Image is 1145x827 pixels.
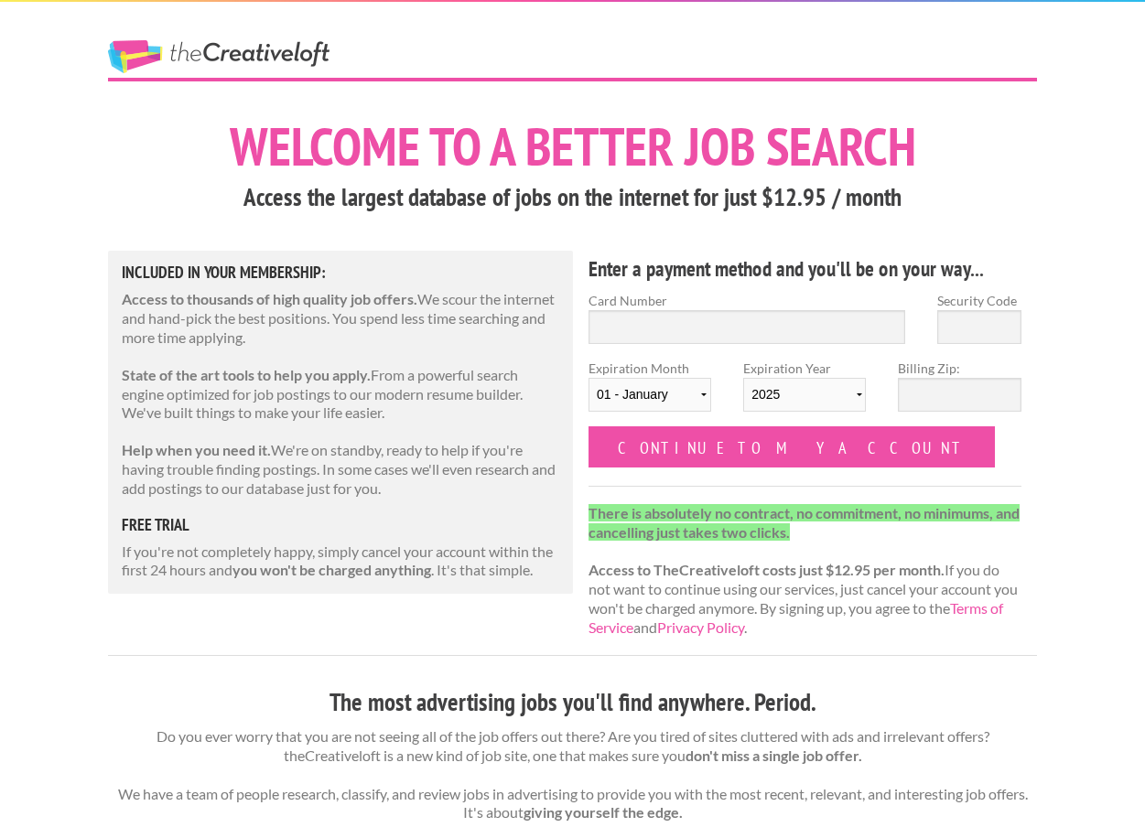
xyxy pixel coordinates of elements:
[108,685,1037,720] h3: The most advertising jobs you'll find anywhere. Period.
[108,727,1037,822] p: Do you ever worry that you are not seeing all of the job offers out there? Are you tired of sites...
[122,517,559,533] h5: free trial
[122,290,559,347] p: We scour the internet and hand-pick the best positions. You spend less time searching and more ti...
[898,359,1021,378] label: Billing Zip:
[108,180,1037,215] h3: Access the largest database of jobs on the internet for just $12.95 / month
[122,441,559,498] p: We're on standby, ready to help if you're having trouble finding postings. In some cases we'll ev...
[589,378,711,412] select: Expiration Month
[589,504,1021,638] p: If you do not want to continue using our services, just cancel your account you won't be charged ...
[122,264,559,281] h5: Included in Your Membership:
[122,366,559,423] p: From a powerful search engine optimized for job postings to our modern resume builder. We've buil...
[589,504,1020,541] strong: There is absolutely no contract, no commitment, no minimums, and cancelling just takes two clicks.
[743,359,866,426] label: Expiration Year
[122,542,559,581] p: If you're not completely happy, simply cancel your account within the first 24 hours and . It's t...
[232,561,431,578] strong: you won't be charged anything
[524,803,683,821] strong: giving yourself the edge.
[589,359,711,426] label: Expiration Month
[589,254,1021,284] h4: Enter a payment method and you'll be on your way...
[743,378,866,412] select: Expiration Year
[937,291,1021,310] label: Security Code
[122,441,271,458] strong: Help when you need it.
[589,561,945,578] strong: Access to TheCreativeloft costs just $12.95 per month.
[686,746,862,764] strong: don't miss a single job offer.
[589,291,905,310] label: Card Number
[108,40,329,73] a: The Creative Loft
[657,618,744,636] a: Privacy Policy
[589,599,1003,636] a: Terms of Service
[589,426,995,467] input: Continue to my account
[122,366,371,383] strong: State of the art tools to help you apply.
[108,120,1037,173] h1: Welcome to a better job search
[122,290,417,307] strong: Access to thousands of high quality job offers.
